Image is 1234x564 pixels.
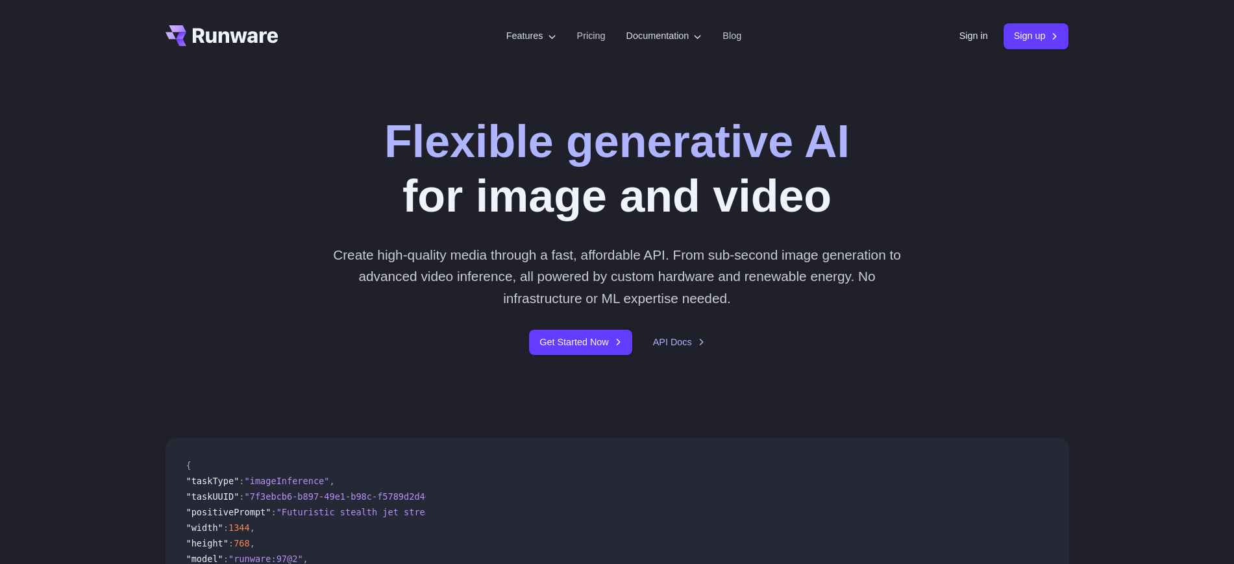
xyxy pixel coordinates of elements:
[186,538,228,548] span: "height"
[626,29,702,43] label: Documentation
[186,554,223,564] span: "model"
[384,116,850,167] strong: Flexible generative AI
[329,476,334,486] span: ,
[271,507,276,517] span: :
[186,507,271,517] span: "positivePrompt"
[228,522,250,533] span: 1344
[245,491,447,502] span: "7f3ebcb6-b897-49e1-b98c-f5789d2d40d7"
[186,460,191,471] span: {
[239,476,244,486] span: :
[239,491,244,502] span: :
[228,538,234,548] span: :
[1004,23,1069,49] a: Sign up
[328,244,906,309] p: Create high-quality media through a fast, affordable API. From sub-second image generation to adv...
[506,29,556,43] label: Features
[228,554,303,564] span: "runware:97@2"
[384,114,850,223] h1: for image and video
[959,29,988,43] a: Sign in
[234,538,250,548] span: 768
[245,476,330,486] span: "imageInference"
[303,554,308,564] span: ,
[186,491,240,502] span: "taskUUID"
[186,522,223,533] span: "width"
[250,522,255,533] span: ,
[250,538,255,548] span: ,
[653,335,705,350] a: API Docs
[223,522,228,533] span: :
[166,25,278,46] a: Go to /
[577,29,606,43] a: Pricing
[722,29,741,43] a: Blog
[186,476,240,486] span: "taskType"
[223,554,228,564] span: :
[277,507,760,517] span: "Futuristic stealth jet streaking through a neon-lit cityscape with glowing purple exhaust"
[529,330,632,355] a: Get Started Now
